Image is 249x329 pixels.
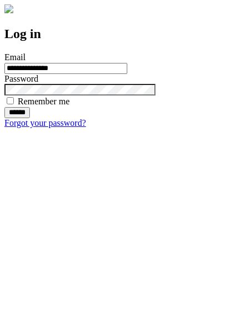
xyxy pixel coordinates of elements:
label: Password [4,74,38,83]
img: logo-4e3dc11c47720685a147b03b5a06dd966a58ff35d612b21f08c02c0306f2b779.png [4,4,13,13]
h2: Log in [4,26,245,41]
label: Email [4,52,25,62]
a: Forgot your password? [4,118,86,128]
label: Remember me [18,97,70,106]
